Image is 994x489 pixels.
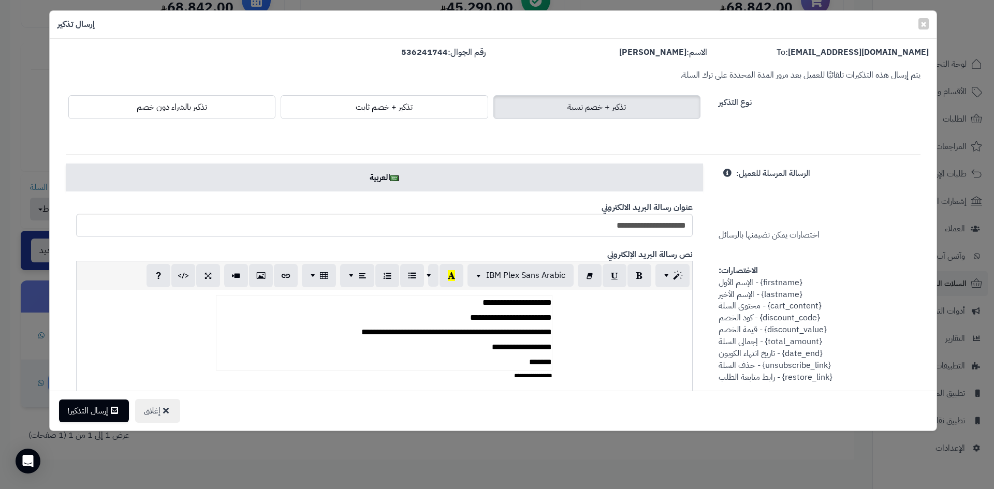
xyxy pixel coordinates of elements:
[390,175,399,181] img: ar.png
[680,69,920,81] small: يتم إرسال هذه التذكيرات تلقائيًا للعميل بعد مرور المدة المحددة على ترك السلة.
[719,93,752,109] label: نوع التذكير
[619,47,707,58] label: الاسم:
[607,248,693,261] b: نص رسالة البريد الإلكتروني
[59,399,129,422] button: إرسال التذكير!
[736,164,810,180] label: الرسالة المرسلة للعميل:
[788,46,929,58] strong: [EMAIL_ADDRESS][DOMAIN_NAME]
[401,47,486,58] label: رقم الجوال:
[619,46,686,58] strong: [PERSON_NAME]
[920,16,927,32] span: ×
[777,47,929,58] label: To:
[16,449,40,473] div: Open Intercom Messenger
[602,201,693,214] b: عنوان رسالة البريد الالكتروني
[137,101,207,113] span: تذكير بالشراء دون خصم
[66,164,703,191] a: العربية
[356,101,413,113] span: تذكير + خصم ثابت
[719,264,758,277] strong: الاختصارات:
[401,46,448,58] strong: 536241744
[719,167,832,383] span: اختصارات يمكن تضيمنها بالرسائل {firstname} - الإسم الأول {lastname} - الإسم الأخير {cart_content}...
[567,101,626,113] span: تذكير + خصم نسبة
[135,399,180,423] button: إغلاق
[57,19,95,31] h4: إرسال تذكير
[486,269,565,281] span: IBM Plex Sans Arabic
